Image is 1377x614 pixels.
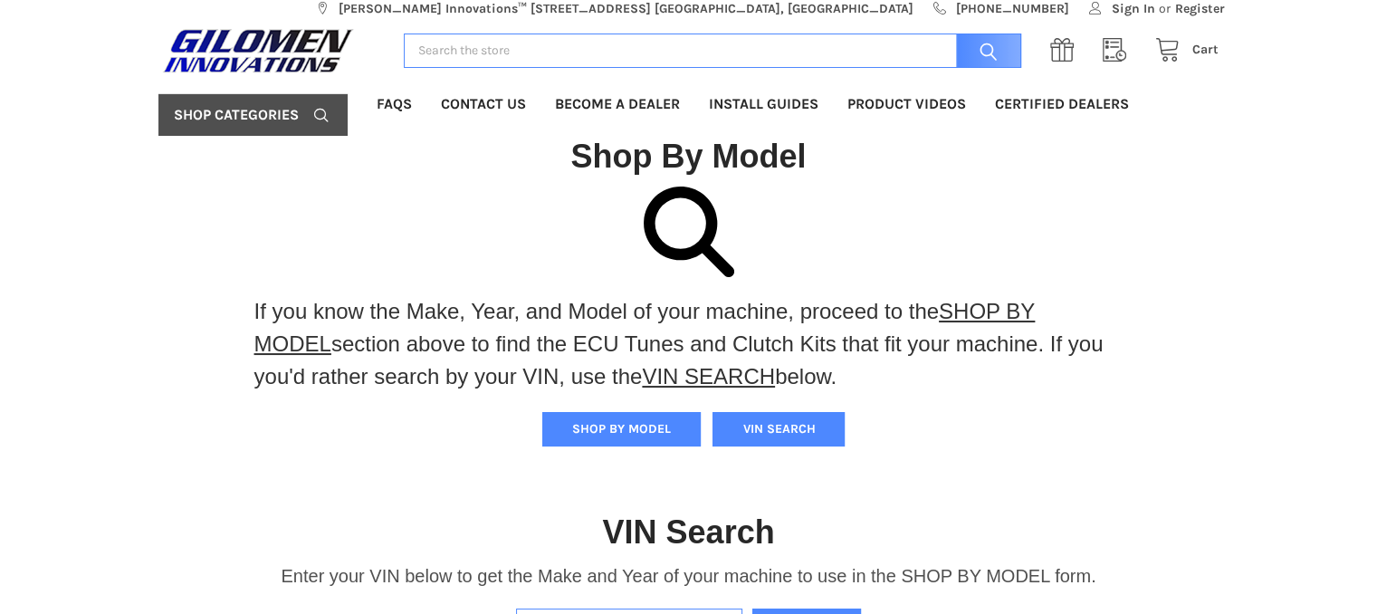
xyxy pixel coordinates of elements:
button: SHOP BY MODEL [542,412,701,446]
a: Shop Categories [158,94,347,136]
h1: VIN Search [602,512,774,552]
p: If you know the Make, Year, and Model of your machine, proceed to the section above to find the E... [254,295,1124,393]
h1: Shop By Model [158,136,1218,177]
input: Search the store [404,34,1020,69]
a: Contact Us [426,83,540,125]
a: SHOP BY MODEL [254,299,1036,356]
a: Cart [1145,39,1219,62]
a: Certified Dealers [980,83,1143,125]
button: VIN SEARCH [712,412,845,446]
a: Install Guides [694,83,833,125]
a: Product Videos [833,83,980,125]
span: Cart [1192,42,1219,57]
p: Enter your VIN below to get the Make and Year of your machine to use in the SHOP BY MODEL form. [281,562,1095,590]
input: Search [947,34,1021,69]
a: VIN SEARCH [642,364,775,389]
a: FAQs [362,83,426,125]
a: GILOMEN INNOVATIONS [158,28,385,73]
img: GILOMEN INNOVATIONS [158,28,358,73]
a: Become a Dealer [540,83,694,125]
